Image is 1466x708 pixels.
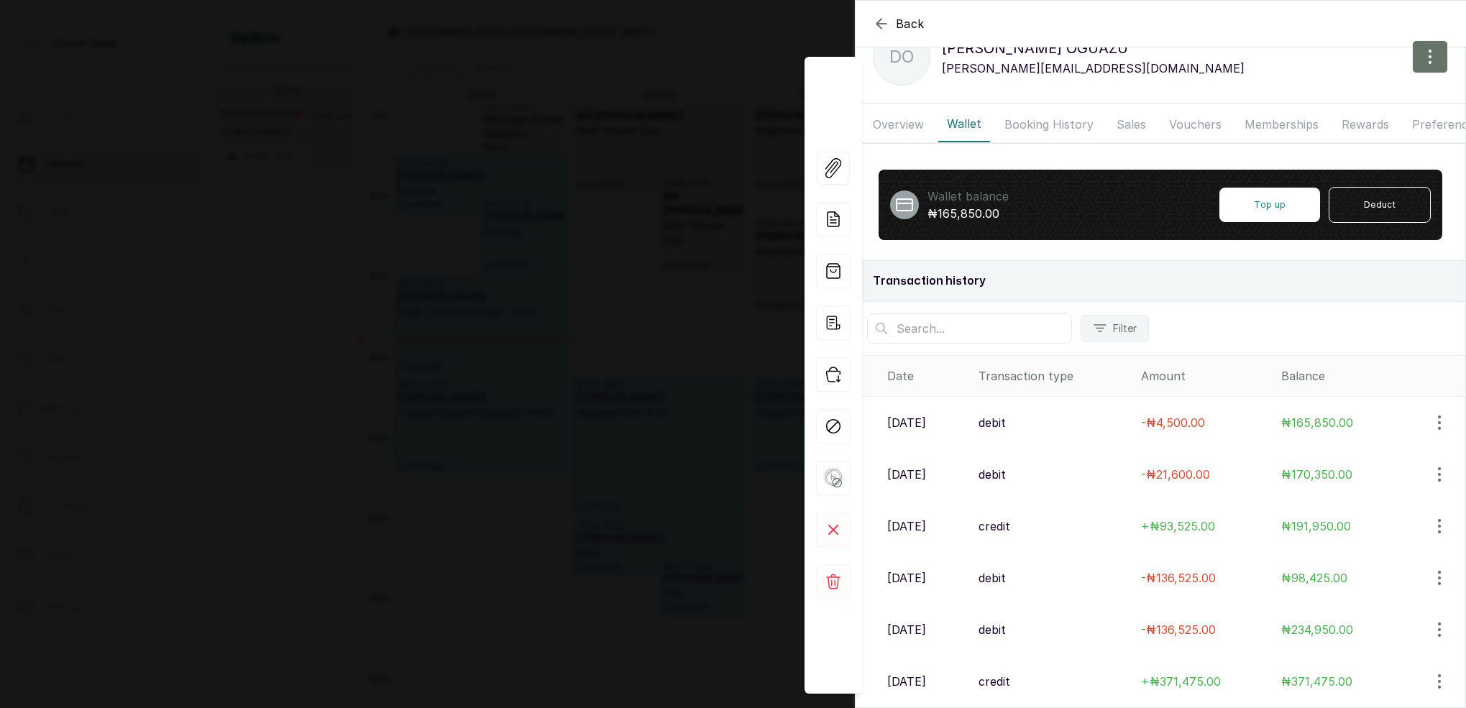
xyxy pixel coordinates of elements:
[1113,321,1137,336] span: Filter
[887,367,967,385] div: Date
[1160,106,1230,142] button: Vouchers
[979,569,1006,587] p: debit
[1281,367,1460,385] div: Balance
[1236,106,1327,142] button: Memberships
[887,673,926,690] p: [DATE]
[942,37,1245,60] p: [PERSON_NAME] OGUAZU
[1141,622,1216,637] span: - ₦136,525.00
[873,15,925,32] button: Back
[1281,519,1351,533] span: ₦191,950.00
[1141,367,1270,385] div: Amount
[887,466,926,483] p: [DATE]
[979,466,1006,483] p: debit
[979,414,1006,431] p: debit
[896,15,925,32] span: Back
[979,673,1010,690] p: credit
[927,205,1009,222] p: ₦165,850.00
[1081,315,1149,342] button: Filter
[1141,571,1216,585] span: - ₦136,525.00
[1333,106,1398,142] button: Rewards
[887,414,926,431] p: [DATE]
[1219,188,1320,222] button: Top up
[864,106,933,142] button: Overview
[1141,467,1210,482] span: - ₦21,600.00
[1141,674,1221,689] span: + ₦371,475.00
[1281,415,1353,430] span: ₦165,850.00
[887,569,926,587] p: [DATE]
[1281,467,1352,482] span: ₦170,350.00
[867,313,1072,344] input: Search...
[938,106,990,142] button: Wallet
[1281,674,1352,689] span: ₦371,475.00
[979,518,1010,535] p: credit
[887,518,926,535] p: [DATE]
[1141,415,1205,430] span: - ₦4,500.00
[1281,571,1347,585] span: ₦98,425.00
[1329,187,1431,223] button: Deduct
[979,367,1130,385] div: Transaction type
[889,44,915,70] p: DO
[1141,519,1215,533] span: + ₦93,525.00
[996,106,1102,142] button: Booking History
[1108,106,1155,142] button: Sales
[927,188,1009,205] p: Wallet balance
[873,272,1448,290] h2: Transaction history
[887,621,926,638] p: [DATE]
[1281,622,1353,637] span: ₦234,950.00
[942,60,1245,77] p: [PERSON_NAME][EMAIL_ADDRESS][DOMAIN_NAME]
[979,621,1006,638] p: debit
